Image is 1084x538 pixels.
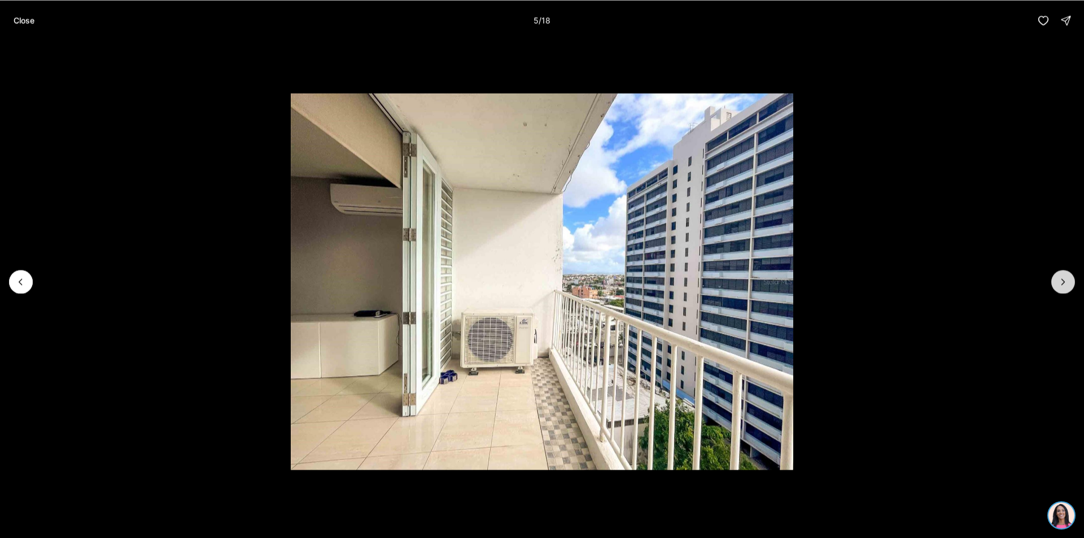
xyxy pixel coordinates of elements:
[7,9,41,32] button: Close
[7,7,33,33] img: be3d4b55-7850-4bcb-9297-a2f9cd376e78.png
[534,15,550,25] p: 5 / 18
[9,270,33,294] button: Previous slide
[14,16,34,25] p: Close
[1051,270,1075,294] button: Next slide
